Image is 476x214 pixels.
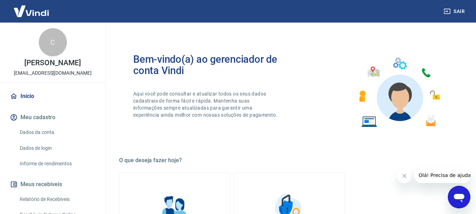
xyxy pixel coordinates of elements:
[133,90,279,118] p: Aqui você pode consultar e atualizar todos os seus dados cadastrais de forma fácil e rápida. Mant...
[4,5,59,11] span: Olá! Precisa de ajuda?
[24,59,81,67] p: [PERSON_NAME]
[39,28,67,56] div: C
[17,125,97,140] a: Dados da conta
[17,192,97,207] a: Relatório de Recebíveis
[8,88,97,104] a: Início
[414,167,470,183] iframe: Mensagem da empresa
[14,69,92,77] p: [EMAIL_ADDRESS][DOMAIN_NAME]
[353,54,445,132] img: Imagem de um avatar masculino com diversos icones exemplificando as funcionalidades do gerenciado...
[448,186,470,208] iframe: Botão para abrir a janela de mensagens
[8,0,54,22] img: Vindi
[119,157,459,164] h5: O que deseja fazer hoje?
[442,5,468,18] button: Sair
[17,141,97,155] a: Dados de login
[133,54,289,76] h2: Bem-vindo(a) ao gerenciador de conta Vindi
[8,110,97,125] button: Meu cadastro
[8,177,97,192] button: Meus recebíveis
[17,157,97,171] a: Informe de rendimentos
[397,169,412,183] iframe: Fechar mensagem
